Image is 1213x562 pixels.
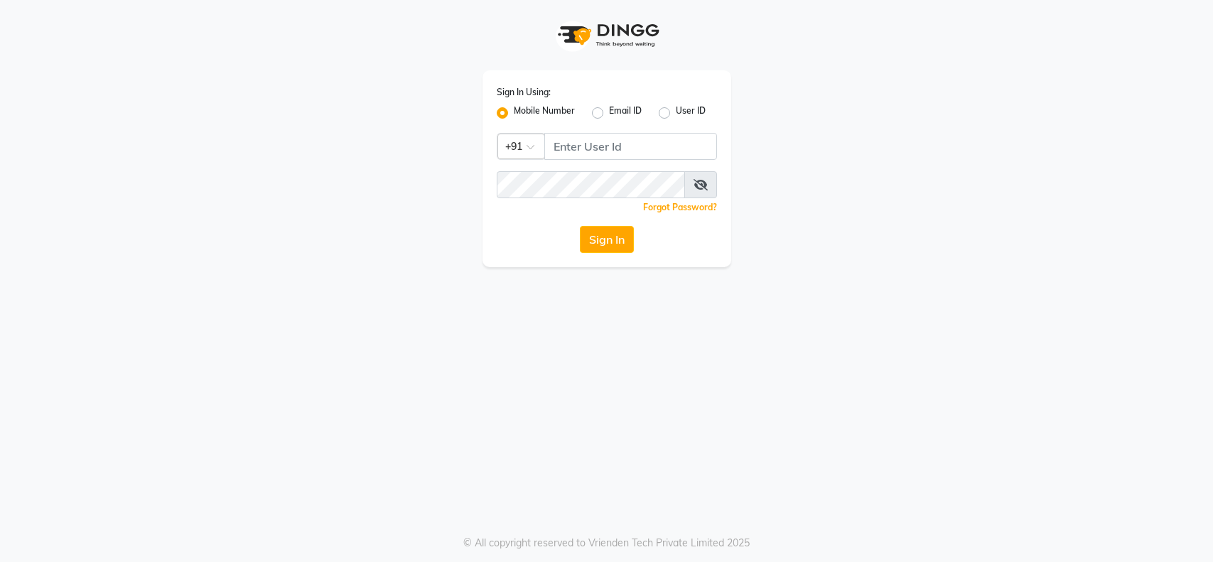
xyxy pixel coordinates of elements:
[497,171,685,198] input: Username
[544,133,717,160] input: Username
[580,226,634,253] button: Sign In
[514,104,575,121] label: Mobile Number
[643,202,717,212] a: Forgot Password?
[497,86,551,99] label: Sign In Using:
[550,14,664,56] img: logo1.svg
[676,104,706,121] label: User ID
[609,104,642,121] label: Email ID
